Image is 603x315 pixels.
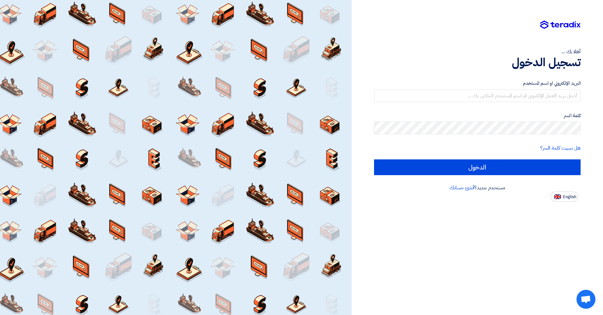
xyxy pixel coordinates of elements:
[550,192,578,202] button: English
[374,55,581,69] h1: تسجيل الدخول
[563,195,576,199] span: English
[577,290,595,309] div: Open chat
[540,20,581,29] img: Teradix logo
[374,159,581,175] input: الدخول
[374,89,581,102] input: أدخل بريد العمل الإلكتروني او اسم المستخدم الخاص بك ...
[374,48,581,55] div: أهلا بك ...
[374,112,581,119] label: كلمة السر
[374,184,581,192] div: مستخدم جديد؟
[374,80,581,87] label: البريد الإلكتروني او اسم المستخدم
[554,194,561,199] img: en-US.png
[449,184,474,192] a: أنشئ حسابك
[540,144,581,152] a: هل نسيت كلمة السر؟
